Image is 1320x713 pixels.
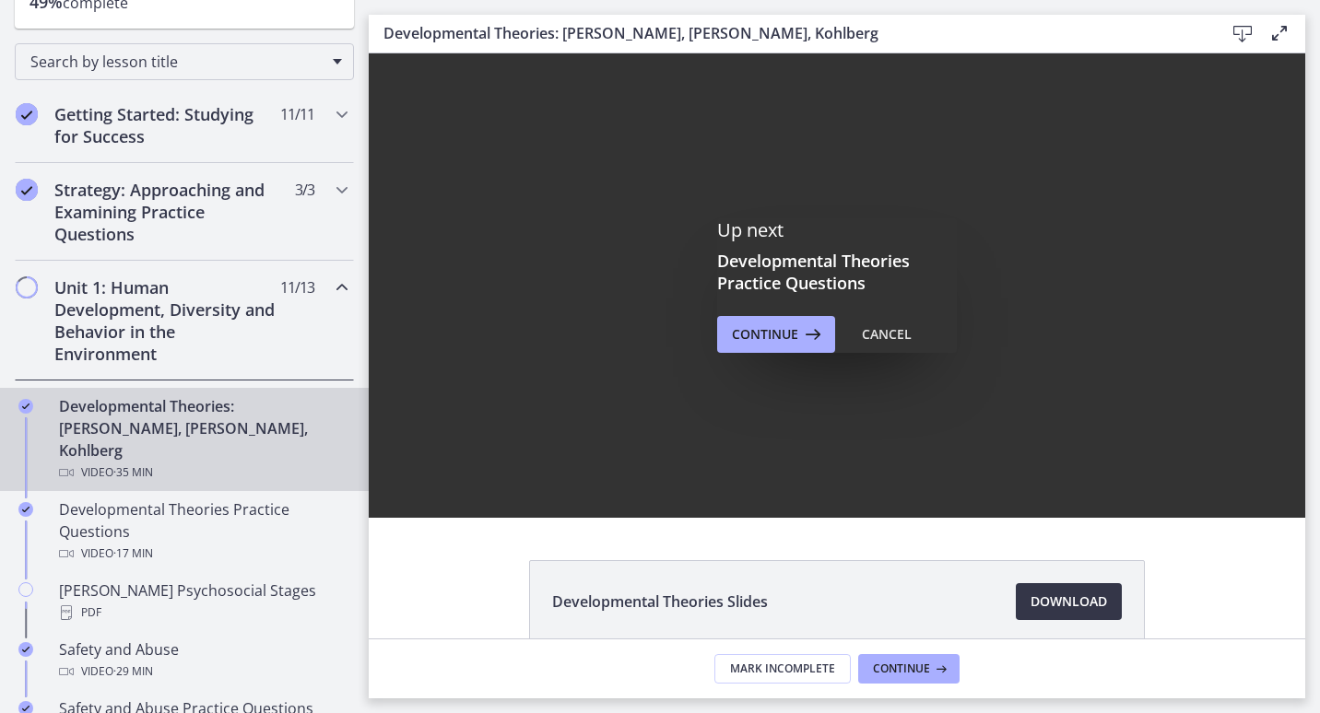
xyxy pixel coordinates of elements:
div: [PERSON_NAME] Psychosocial Stages [59,579,347,624]
div: Developmental Theories: [PERSON_NAME], [PERSON_NAME], Kohlberg [59,395,347,484]
button: Continue [858,654,960,684]
button: Mark Incomplete [714,654,851,684]
span: Continue [873,661,930,676]
div: Cancel [862,323,912,345]
div: Video [59,543,347,565]
span: 11 / 13 [280,276,314,298]
p: Up next [717,218,957,242]
i: Completed [16,103,38,125]
h2: Getting Started: Studying for Success [54,103,279,147]
h2: Strategy: Approaching and Examining Practice Questions [54,179,279,245]
span: 3 / 3 [295,179,314,201]
span: Continue [732,323,798,345]
div: Video [59,462,347,484]
h2: Unit 1: Human Development, Diversity and Behavior in the Environment [54,276,279,365]
span: Download [1031,590,1107,613]
span: Developmental Theories Slides [552,590,768,613]
span: Search by lesson title [30,52,324,72]
div: Search by lesson title [15,43,354,80]
span: 11 / 11 [280,103,314,125]
button: Continue [717,316,835,353]
span: · 29 min [113,660,153,683]
i: Completed [18,502,33,517]
span: · 35 min [113,462,153,484]
span: · 17 min [113,543,153,565]
i: Completed [18,399,33,414]
span: Mark Incomplete [730,661,835,676]
i: Completed [16,179,38,201]
div: Developmental Theories Practice Questions [59,498,347,565]
div: Video [59,660,347,683]
a: Download [1016,583,1122,620]
i: Completed [18,642,33,657]
button: Cancel [847,316,926,353]
div: Safety and Abuse [59,638,347,683]
h3: Developmental Theories: [PERSON_NAME], [PERSON_NAME], Kohlberg [383,22,1195,44]
h3: Developmental Theories Practice Questions [717,250,957,294]
div: PDF [59,602,347,624]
